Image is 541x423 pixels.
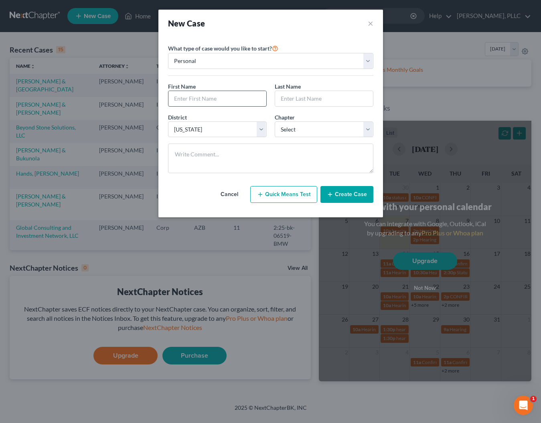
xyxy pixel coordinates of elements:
[168,114,187,121] span: District
[250,186,317,203] button: Quick Means Test
[275,114,295,121] span: Chapter
[514,396,533,415] iframe: Intercom live chat
[168,18,205,28] strong: New Case
[530,396,537,402] span: 1
[275,91,373,106] input: Enter Last Name
[212,186,247,202] button: Cancel
[368,18,373,29] button: ×
[168,43,278,53] label: What type of case would you like to start?
[168,91,266,106] input: Enter First Name
[168,83,196,90] span: First Name
[275,83,301,90] span: Last Name
[320,186,373,203] button: Create Case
